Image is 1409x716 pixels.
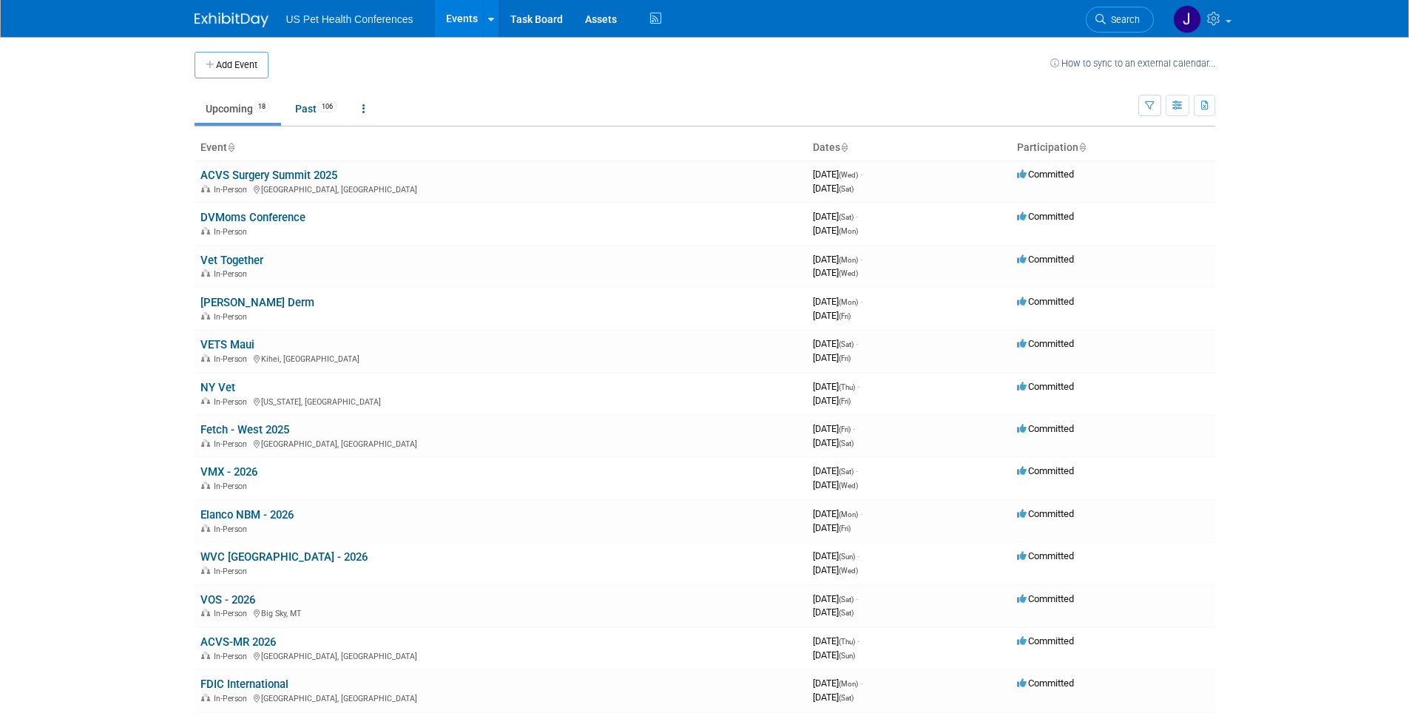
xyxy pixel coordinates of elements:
[200,607,801,618] div: Big Sky, MT
[839,354,851,362] span: (Fri)
[201,185,210,192] img: In-Person Event
[254,101,270,112] span: 18
[860,296,862,307] span: -
[195,95,281,123] a: Upcoming18
[214,397,251,407] span: In-Person
[839,524,851,533] span: (Fri)
[200,593,255,607] a: VOS - 2026
[214,269,251,279] span: In-Person
[200,635,276,649] a: ACVS-MR 2026
[839,312,851,320] span: (Fri)
[200,423,289,436] a: Fetch - West 2025
[201,482,210,489] img: In-Person Event
[200,678,288,691] a: FDIC International
[201,312,210,320] img: In-Person Event
[214,482,251,491] span: In-Person
[813,678,862,689] span: [DATE]
[1017,254,1074,265] span: Committed
[856,338,858,349] span: -
[857,550,859,561] span: -
[1017,211,1074,222] span: Committed
[200,254,263,267] a: Vet Together
[813,296,862,307] span: [DATE]
[195,13,268,27] img: ExhibitDay
[813,423,855,434] span: [DATE]
[201,439,210,447] img: In-Person Event
[839,680,858,688] span: (Mon)
[214,524,251,534] span: In-Person
[840,141,848,153] a: Sort by Start Date
[857,635,859,646] span: -
[201,227,210,234] img: In-Person Event
[1017,423,1074,434] span: Committed
[214,185,251,195] span: In-Person
[1017,635,1074,646] span: Committed
[853,423,855,434] span: -
[860,508,862,519] span: -
[1017,465,1074,476] span: Committed
[317,101,337,112] span: 106
[214,609,251,618] span: In-Person
[1017,169,1074,180] span: Committed
[214,567,251,576] span: In-Person
[200,508,294,521] a: Elanco NBM - 2026
[1017,296,1074,307] span: Committed
[856,211,858,222] span: -
[839,397,851,405] span: (Fri)
[195,135,807,161] th: Event
[1017,593,1074,604] span: Committed
[813,550,859,561] span: [DATE]
[813,635,859,646] span: [DATE]
[200,465,257,479] a: VMX - 2026
[1017,678,1074,689] span: Committed
[839,213,854,221] span: (Sat)
[1078,141,1086,153] a: Sort by Participation Type
[860,169,862,180] span: -
[214,312,251,322] span: In-Person
[839,467,854,476] span: (Sat)
[839,171,858,179] span: (Wed)
[856,465,858,476] span: -
[1086,7,1154,33] a: Search
[813,183,854,194] span: [DATE]
[200,352,801,364] div: Kihei, [GEOGRAPHIC_DATA]
[813,395,851,406] span: [DATE]
[813,169,862,180] span: [DATE]
[201,524,210,532] img: In-Person Event
[839,553,855,561] span: (Sun)
[813,437,854,448] span: [DATE]
[200,437,801,449] div: [GEOGRAPHIC_DATA], [GEOGRAPHIC_DATA]
[813,465,858,476] span: [DATE]
[200,550,368,564] a: WVC [GEOGRAPHIC_DATA] - 2026
[839,694,854,702] span: (Sat)
[195,52,268,78] button: Add Event
[201,397,210,405] img: In-Person Event
[856,593,858,604] span: -
[813,564,858,575] span: [DATE]
[839,383,855,391] span: (Thu)
[200,649,801,661] div: [GEOGRAPHIC_DATA], [GEOGRAPHIC_DATA]
[200,169,337,182] a: ACVS Surgery Summit 2025
[813,607,854,618] span: [DATE]
[200,338,254,351] a: VETS Maui
[201,609,210,616] img: In-Person Event
[1017,338,1074,349] span: Committed
[201,354,210,362] img: In-Person Event
[1017,550,1074,561] span: Committed
[214,439,251,449] span: In-Person
[860,678,862,689] span: -
[839,185,854,193] span: (Sat)
[201,694,210,701] img: In-Person Event
[200,692,801,703] div: [GEOGRAPHIC_DATA], [GEOGRAPHIC_DATA]
[214,354,251,364] span: In-Person
[807,135,1011,161] th: Dates
[813,211,858,222] span: [DATE]
[839,567,858,575] span: (Wed)
[214,694,251,703] span: In-Person
[813,310,851,321] span: [DATE]
[813,508,862,519] span: [DATE]
[839,510,858,519] span: (Mon)
[200,183,801,195] div: [GEOGRAPHIC_DATA], [GEOGRAPHIC_DATA]
[200,395,801,407] div: [US_STATE], [GEOGRAPHIC_DATA]
[813,381,859,392] span: [DATE]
